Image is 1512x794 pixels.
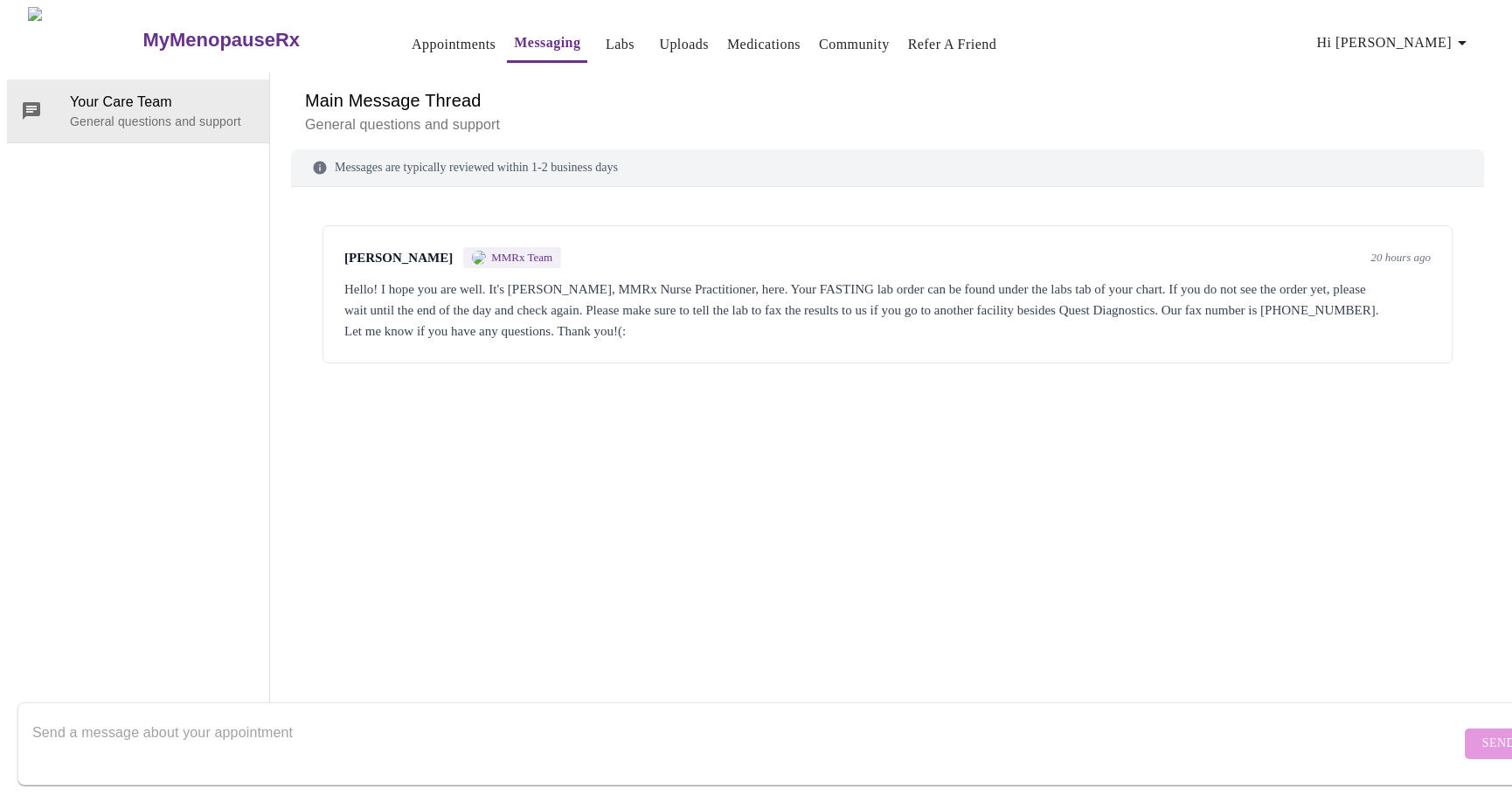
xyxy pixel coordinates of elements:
img: MyMenopauseRx Logo [28,7,141,72]
button: Messaging [507,25,587,63]
button: Labs [592,27,648,62]
a: Refer a Friend [908,32,997,57]
a: Messaging [514,31,580,55]
a: Community [819,32,890,57]
button: Community [812,27,897,62]
span: MMRx Team [491,251,552,265]
span: [PERSON_NAME] [344,251,453,266]
button: Medications [720,27,808,62]
button: Appointments [405,27,503,62]
div: Messages are typically reviewed within 1-2 business days [291,149,1484,187]
a: Appointments [412,32,496,57]
p: General questions and support [70,113,255,130]
textarea: Send a message about your appointment [32,715,1460,771]
a: Medications [727,32,801,57]
button: Uploads [652,27,716,62]
h6: Main Message Thread [305,86,1470,114]
a: MyMenopauseRx [141,10,370,71]
a: Uploads [659,32,709,57]
a: Labs [606,32,635,57]
span: 20 hours ago [1370,251,1431,265]
p: General questions and support [305,114,1470,135]
span: Hi [PERSON_NAME] [1317,31,1473,55]
button: Refer a Friend [901,27,1004,62]
span: Your Care Team [70,92,255,113]
button: Hi [PERSON_NAME] [1310,25,1480,60]
div: Your Care TeamGeneral questions and support [7,79,269,142]
h3: MyMenopauseRx [142,29,300,52]
img: MMRX [472,251,486,265]
div: Hello! I hope you are well. It's [PERSON_NAME], MMRx Nurse Practitioner, here. Your FASTING lab o... [344,279,1431,342]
